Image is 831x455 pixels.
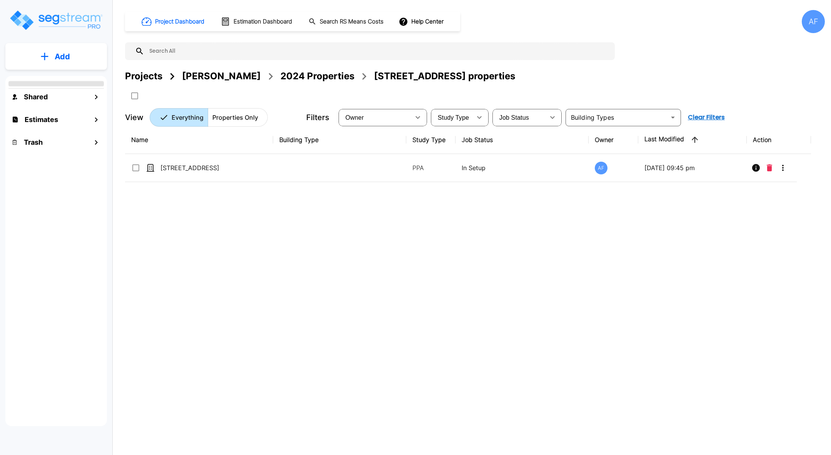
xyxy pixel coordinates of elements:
p: [DATE] 09:45 pm [644,163,741,172]
th: Name [125,126,273,154]
th: Owner [589,126,638,154]
button: Help Center [397,14,447,29]
span: Owner [345,114,364,121]
button: Delete [764,160,775,176]
input: Search All [144,42,611,60]
th: Last Modified [638,126,747,154]
span: Study Type [438,114,469,121]
h1: Estimates [25,114,58,125]
div: Platform [150,108,268,127]
input: Building Types [568,112,666,123]
div: Select [494,107,545,128]
h1: Shared [24,92,48,102]
button: Info [748,160,764,176]
button: Estimation Dashboard [218,13,296,30]
button: More-Options [775,160,791,176]
h1: Project Dashboard [155,17,204,26]
button: Add [5,45,107,68]
button: Open [667,112,678,123]
div: 2024 Properties [280,69,354,83]
button: SelectAll [127,88,142,104]
div: Projects [125,69,162,83]
p: Filters [306,112,329,123]
p: View [125,112,144,123]
h1: Estimation Dashboard [234,17,292,26]
div: [STREET_ADDRESS] properties [374,69,515,83]
p: [STREET_ADDRESS] [160,163,237,172]
div: AF [595,162,607,174]
p: In Setup [462,163,582,172]
th: Job Status [456,126,589,154]
th: Building Type [273,126,406,154]
div: [PERSON_NAME] [182,69,261,83]
img: Logo [9,9,103,31]
h1: Trash [24,137,43,147]
p: Add [55,51,70,62]
button: Project Dashboard [138,13,209,30]
button: Everything [150,108,208,127]
div: Select [340,107,410,128]
div: AF [802,10,825,33]
span: Job Status [499,114,529,121]
th: Action [747,126,811,154]
p: PPA [412,163,449,172]
p: Everything [172,113,204,122]
button: Search RS Means Costs [305,14,388,29]
div: Select [432,107,472,128]
button: Properties Only [208,108,268,127]
p: Properties Only [212,113,258,122]
th: Study Type [406,126,456,154]
button: Clear Filters [685,110,728,125]
h1: Search RS Means Costs [320,17,384,26]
